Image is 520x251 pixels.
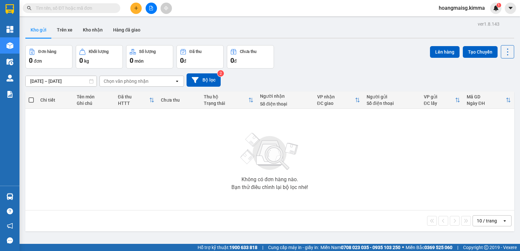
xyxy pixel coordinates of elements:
img: dashboard-icon [6,26,13,33]
div: Khối lượng [89,49,109,54]
svg: open [502,218,507,223]
span: question-circle [7,208,13,214]
div: Mã GD [467,94,506,99]
span: aim [164,6,168,10]
span: 0 [180,56,184,64]
button: Đơn hàng0đơn [25,45,72,69]
button: Khối lượng0kg [76,45,123,69]
div: ĐC giao [317,101,355,106]
sup: 2 [217,70,224,77]
img: solution-icon [6,91,13,98]
div: Trạng thái [204,101,248,106]
th: Toggle SortBy [115,92,158,109]
button: Kho gửi [25,22,52,38]
th: Toggle SortBy [314,92,363,109]
div: HTTT [118,101,149,106]
img: logo-vxr [6,4,14,14]
button: aim [161,3,172,14]
span: kg [84,58,89,64]
div: 10 / trang [477,218,497,224]
div: ver 1.8.143 [478,20,500,28]
img: warehouse-icon [6,75,13,82]
div: Chưa thu [240,49,256,54]
span: đ [184,58,186,64]
div: Chi tiết [40,97,70,103]
input: Tìm tên, số ĐT hoặc mã đơn [36,5,112,12]
svg: open [175,79,180,84]
strong: 0708 023 035 - 0935 103 250 [341,245,400,250]
span: 0 [230,56,234,64]
span: Miền Bắc [406,244,452,251]
span: 0 [29,56,32,64]
span: 0 [79,56,83,64]
button: Đã thu0đ [176,45,224,69]
div: VP gửi [424,94,455,99]
div: VP nhận [317,94,355,99]
img: svg+xml;base64,PHN2ZyBjbGFzcz0ibGlzdC1wbHVnX19zdmciIHhtbG5zPSJodHRwOi8vd3d3LnczLm9yZy8yMDAwL3N2Zy... [237,129,302,174]
div: Đơn hàng [38,49,56,54]
button: file-add [146,3,157,14]
div: Bạn thử điều chỉnh lại bộ lọc nhé! [231,185,308,190]
span: Cung cấp máy in - giấy in: [268,244,319,251]
th: Toggle SortBy [421,92,463,109]
div: Chưa thu [161,97,197,103]
div: Tên món [77,94,111,99]
div: Ngày ĐH [467,101,506,106]
button: Trên xe [52,22,78,38]
img: warehouse-icon [6,58,13,65]
span: | [262,244,263,251]
span: món [135,58,144,64]
span: ⚪️ [402,246,404,249]
div: Số điện thoại [367,101,417,106]
button: Kho nhận [78,22,108,38]
div: Đã thu [189,49,201,54]
span: caret-down [508,5,513,11]
div: Người gửi [367,94,417,99]
div: Số điện thoại [260,101,311,107]
button: Lên hàng [430,46,460,58]
div: Người nhận [260,94,311,99]
button: Bộ lọc [187,73,221,87]
div: Ghi chú [77,101,111,106]
span: message [7,237,13,244]
th: Toggle SortBy [463,92,514,109]
div: Chọn văn phòng nhận [104,78,149,84]
span: đ [234,58,237,64]
span: Miền Nam [320,244,400,251]
div: Không có đơn hàng nào. [241,177,298,182]
span: plus [134,6,138,10]
button: Số lượng0món [126,45,173,69]
span: file-add [149,6,153,10]
div: Đã thu [118,94,149,99]
span: Hỗ trợ kỹ thuật: [198,244,257,251]
button: plus [130,3,142,14]
button: Chưa thu0đ [227,45,274,69]
div: Thu hộ [204,94,248,99]
div: ĐC lấy [424,101,455,106]
span: 0 [130,56,133,64]
span: | [457,244,458,251]
span: notification [7,223,13,229]
input: Select a date range. [26,76,97,86]
button: Tạo Chuyến [463,46,498,58]
span: search [27,6,32,10]
img: warehouse-icon [6,42,13,49]
th: Toggle SortBy [201,92,257,109]
button: Hàng đã giao [108,22,146,38]
span: hoangmaisg.kimma [434,4,490,12]
span: 1 [498,3,500,7]
sup: 1 [497,3,501,7]
strong: 0369 525 060 [424,245,452,250]
span: copyright [484,245,488,250]
button: caret-down [505,3,516,14]
img: warehouse-icon [6,193,13,200]
div: Số lượng [139,49,156,54]
img: icon-new-feature [493,5,499,11]
span: đơn [34,58,42,64]
strong: 1900 633 818 [229,245,257,250]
